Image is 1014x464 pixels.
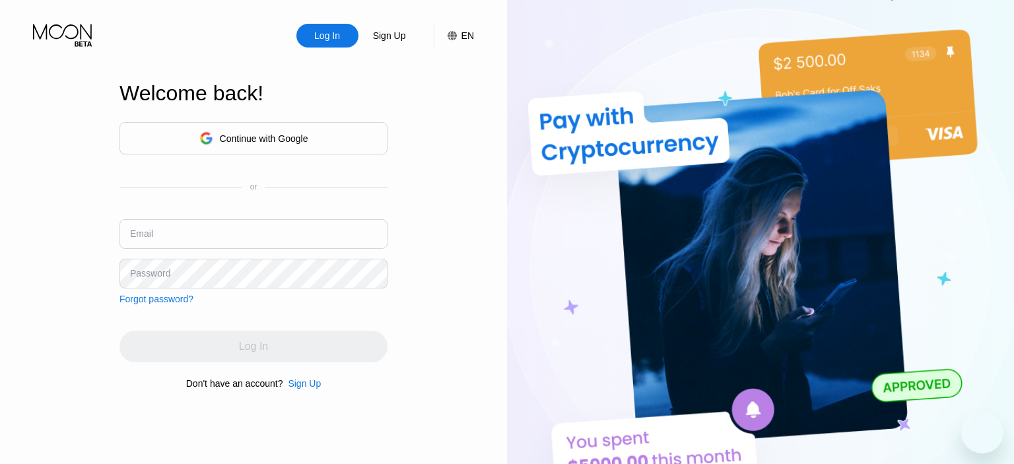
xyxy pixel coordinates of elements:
[186,378,283,389] div: Don't have an account?
[283,378,321,389] div: Sign Up
[313,29,341,42] div: Log In
[220,133,308,144] div: Continue with Google
[130,228,153,239] div: Email
[119,81,388,106] div: Welcome back!
[250,182,257,191] div: or
[372,29,407,42] div: Sign Up
[130,268,170,279] div: Password
[358,24,421,48] div: Sign Up
[434,24,474,48] div: EN
[119,294,193,304] div: Forgot password?
[288,378,321,389] div: Sign Up
[119,122,388,154] div: Continue with Google
[296,24,358,48] div: Log In
[461,30,474,41] div: EN
[961,411,1003,453] iframe: Button to launch messaging window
